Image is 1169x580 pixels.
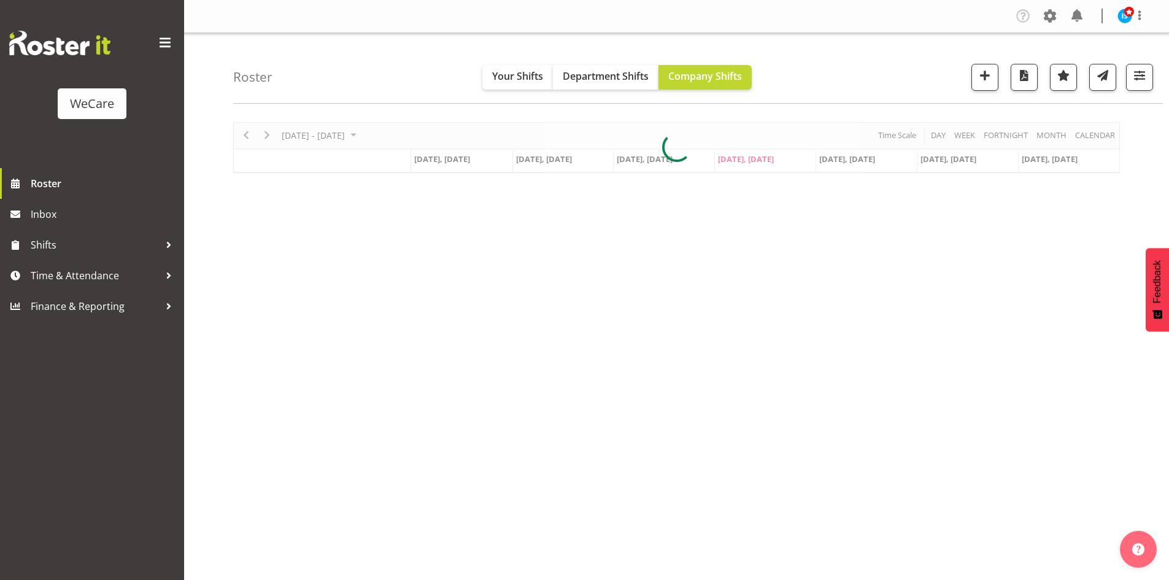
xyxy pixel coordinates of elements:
[1117,9,1132,23] img: isabel-simcox10849.jpg
[31,266,160,285] span: Time & Attendance
[482,65,553,90] button: Your Shifts
[553,65,658,90] button: Department Shifts
[70,95,114,113] div: WeCare
[1089,64,1116,91] button: Send a list of all shifts for the selected filtered period to all rostered employees.
[1146,248,1169,331] button: Feedback - Show survey
[1126,64,1153,91] button: Filter Shifts
[31,236,160,254] span: Shifts
[971,64,998,91] button: Add a new shift
[31,205,178,223] span: Inbox
[563,69,649,83] span: Department Shifts
[31,297,160,315] span: Finance & Reporting
[668,69,742,83] span: Company Shifts
[1011,64,1038,91] button: Download a PDF of the roster according to the set date range.
[1050,64,1077,91] button: Highlight an important date within the roster.
[1152,260,1163,303] span: Feedback
[1132,543,1144,555] img: help-xxl-2.png
[658,65,752,90] button: Company Shifts
[9,31,110,55] img: Rosterit website logo
[233,70,272,84] h4: Roster
[492,69,543,83] span: Your Shifts
[31,174,178,193] span: Roster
